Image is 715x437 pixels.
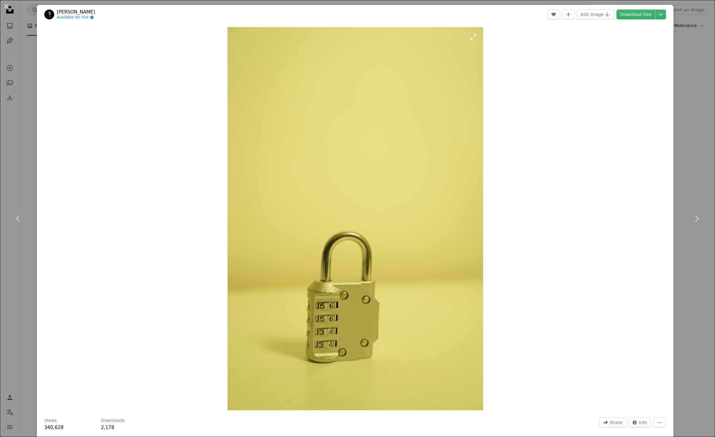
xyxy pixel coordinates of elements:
button: Zoom in on this image [228,27,483,410]
a: Download free [616,10,655,19]
a: [PERSON_NAME] [57,9,95,15]
button: Like [547,10,560,19]
h3: Downloads [101,418,125,424]
span: Info [639,418,647,427]
span: 2,178 [101,425,114,430]
img: Go to Radu Prodan's profile [44,10,54,19]
button: Choose download size [656,10,666,19]
button: Share this image [599,418,626,427]
span: Share [610,418,622,427]
a: Available for hire [57,15,95,20]
button: Edit image [577,10,614,19]
button: Stats about this image [628,418,651,427]
img: a padlock on a table with a yellow background [228,27,483,410]
span: 340,628 [44,425,63,430]
a: Next [678,189,715,248]
h3: Views [44,418,57,424]
button: More Actions [653,418,666,427]
button: Add to Collection [562,10,575,19]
